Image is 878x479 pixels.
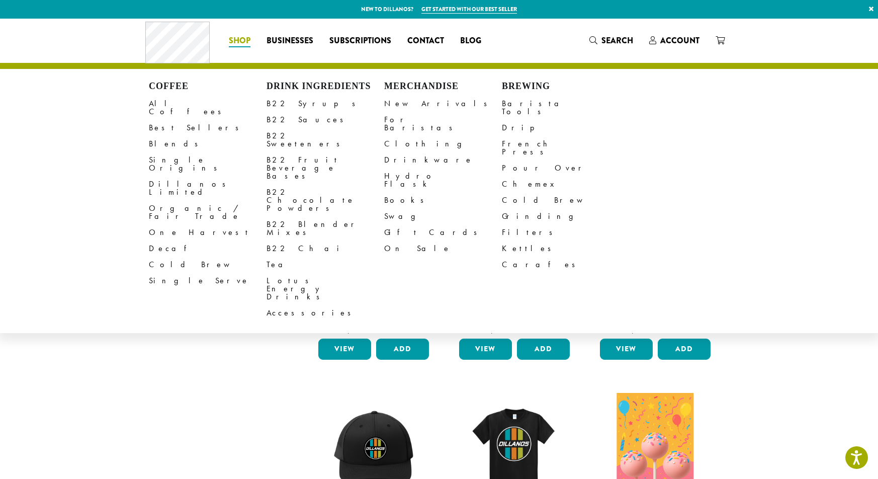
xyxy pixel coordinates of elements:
[658,339,711,360] button: Add
[267,96,384,112] a: B22 Syrups
[384,208,502,224] a: Swag
[502,96,620,120] a: Barista Tools
[267,35,313,47] span: Businesses
[267,273,384,305] a: Lotus Energy Drinks
[316,175,431,335] a: Bodum Electric Milk Frother $30.00
[502,208,620,224] a: Grinding
[502,192,620,208] a: Cold Brew
[149,241,267,257] a: Decaf
[502,160,620,176] a: Pour Over
[318,339,371,360] a: View
[502,241,620,257] a: Kettles
[601,35,633,46] span: Search
[149,257,267,273] a: Cold Brew
[502,257,620,273] a: Carafes
[384,168,502,192] a: Hydro Flask
[149,136,267,152] a: Blends
[221,33,258,49] a: Shop
[660,35,699,46] span: Account
[229,35,250,47] span: Shop
[384,112,502,136] a: For Baristas
[384,192,502,208] a: Books
[149,176,267,200] a: Dillanos Limited
[421,5,517,14] a: Get started with our best seller
[149,152,267,176] a: Single Origins
[267,184,384,216] a: B22 Chocolate Powders
[329,35,391,47] span: Subscriptions
[267,305,384,321] a: Accessories
[502,120,620,136] a: Drip
[384,152,502,168] a: Drinkware
[149,224,267,241] a: One Harvest
[267,128,384,152] a: B22 Sweeteners
[407,35,444,47] span: Contact
[149,96,267,120] a: All Coffees
[502,136,620,160] a: French Press
[457,175,572,335] a: Bodum Electric Water Kettle $25.00
[149,200,267,224] a: Organic / Fair Trade
[149,120,267,136] a: Best Sellers
[267,241,384,257] a: B22 Chai
[384,81,502,92] h4: Merchandise
[267,152,384,184] a: B22 Fruit Beverage Bases
[267,216,384,241] a: B22 Blender Mixes
[384,96,502,112] a: New Arrivals
[581,32,641,49] a: Search
[384,241,502,257] a: On Sale
[597,175,713,335] a: Bodum Handheld Milk Frother $10.00
[460,35,481,47] span: Blog
[149,81,267,92] h4: Coffee
[600,339,653,360] a: View
[502,81,620,92] h4: Brewing
[384,136,502,152] a: Clothing
[149,273,267,289] a: Single Serve
[267,81,384,92] h4: Drink Ingredients
[376,339,429,360] button: Add
[459,339,512,360] a: View
[384,224,502,241] a: Gift Cards
[502,224,620,241] a: Filters
[267,257,384,273] a: Tea
[502,176,620,192] a: Chemex
[267,112,384,128] a: B22 Sauces
[517,339,570,360] button: Add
